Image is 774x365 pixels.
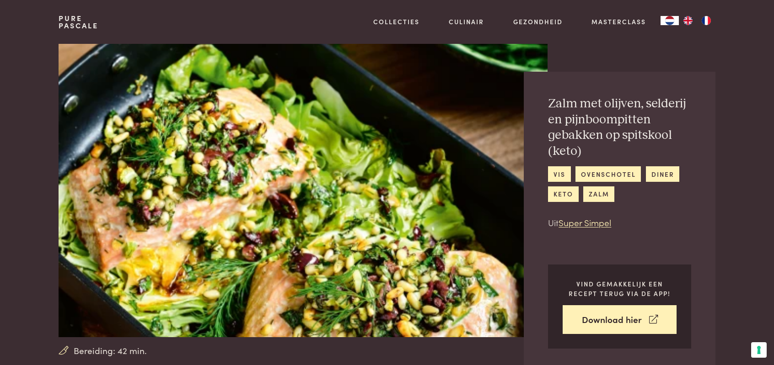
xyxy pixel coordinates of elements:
button: Uw voorkeuren voor toestemming voor trackingtechnologieën [751,342,767,358]
a: zalm [583,186,614,201]
img: Zalm met olijven, selderij en pijnboompitten gebakken op spitskool (keto) [59,44,548,337]
a: Gezondheid [513,17,563,26]
a: Culinair [449,17,484,26]
a: Super Simpel [559,216,611,228]
p: Uit [548,216,691,229]
a: vis [548,166,570,181]
a: Download hier [563,305,677,334]
a: Collecties [373,17,419,26]
span: Bereiding: 42 min. [74,344,147,357]
a: Masterclass [591,17,646,26]
a: EN [679,16,697,25]
a: keto [548,186,578,201]
ul: Language list [679,16,715,25]
a: FR [697,16,715,25]
aside: Language selected: Nederlands [661,16,715,25]
h2: Zalm met olijven, selderij en pijnboompitten gebakken op spitskool (keto) [548,96,691,159]
p: Vind gemakkelijk een recept terug via de app! [563,279,677,298]
a: PurePascale [59,15,98,29]
div: Language [661,16,679,25]
a: NL [661,16,679,25]
a: diner [646,166,679,181]
a: ovenschotel [575,166,641,181]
